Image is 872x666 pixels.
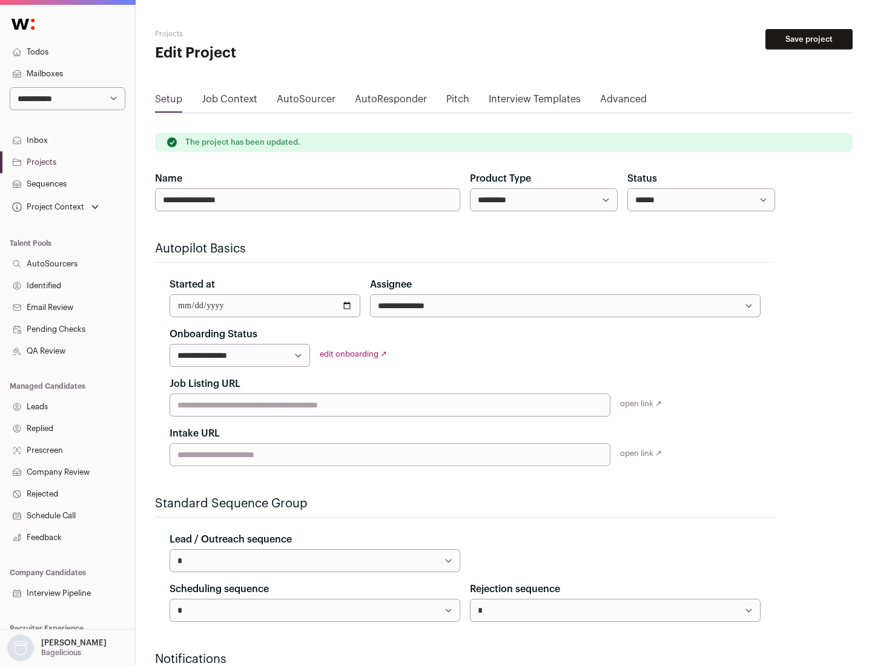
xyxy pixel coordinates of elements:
img: nopic.png [7,635,34,661]
img: Wellfound [5,12,41,36]
h2: Projects [155,29,388,39]
label: Status [627,171,657,186]
label: Started at [170,277,215,292]
h2: Standard Sequence Group [155,495,775,512]
label: Product Type [470,171,531,186]
p: [PERSON_NAME] [41,638,107,648]
div: Project Context [10,202,84,212]
p: The project has been updated. [185,137,300,147]
label: Intake URL [170,426,220,441]
label: Name [155,171,182,186]
h1: Edit Project [155,44,388,63]
a: AutoSourcer [277,92,335,111]
a: AutoResponder [355,92,427,111]
a: edit onboarding ↗ [320,350,387,358]
a: Job Context [202,92,257,111]
label: Scheduling sequence [170,582,269,596]
h2: Autopilot Basics [155,240,775,257]
a: Pitch [446,92,469,111]
a: Advanced [600,92,647,111]
label: Job Listing URL [170,377,240,391]
button: Open dropdown [10,199,101,216]
a: Interview Templates [489,92,581,111]
label: Onboarding Status [170,327,257,341]
button: Save project [765,29,853,50]
label: Assignee [370,277,412,292]
label: Rejection sequence [470,582,560,596]
a: Setup [155,92,182,111]
p: Bagelicious [41,648,81,658]
label: Lead / Outreach sequence [170,532,292,547]
button: Open dropdown [5,635,109,661]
